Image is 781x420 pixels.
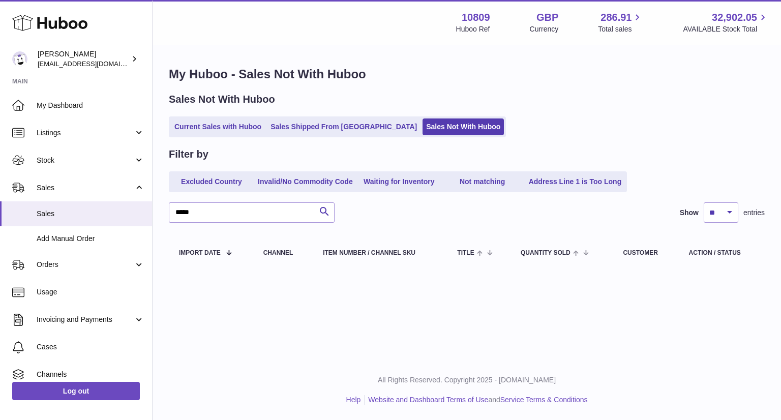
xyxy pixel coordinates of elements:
[346,396,361,404] a: Help
[462,11,490,24] strong: 10809
[525,173,625,190] a: Address Line 1 is Too Long
[456,24,490,34] div: Huboo Ref
[623,250,668,256] div: Customer
[442,173,523,190] a: Not matching
[38,49,129,69] div: [PERSON_NAME]
[169,147,208,161] h2: Filter by
[37,101,144,110] span: My Dashboard
[37,315,134,324] span: Invoicing and Payments
[169,93,275,106] h2: Sales Not With Huboo
[12,382,140,400] a: Log out
[521,250,570,256] span: Quantity Sold
[161,375,773,385] p: All Rights Reserved. Copyright 2025 - [DOMAIN_NAME]
[37,183,134,193] span: Sales
[37,260,134,269] span: Orders
[598,11,643,34] a: 286.91 Total sales
[179,250,221,256] span: Import date
[38,59,149,68] span: [EMAIL_ADDRESS][DOMAIN_NAME]
[37,370,144,379] span: Channels
[712,11,757,24] span: 32,902.05
[37,156,134,165] span: Stock
[12,51,27,67] img: shop@ballersingod.com
[37,234,144,244] span: Add Manual Order
[536,11,558,24] strong: GBP
[267,118,420,135] a: Sales Shipped From [GEOGRAPHIC_DATA]
[37,342,144,352] span: Cases
[365,395,587,405] li: and
[600,11,632,24] span: 286.91
[37,128,134,138] span: Listings
[683,24,769,34] span: AVAILABLE Stock Total
[680,208,699,218] label: Show
[263,250,303,256] div: Channel
[171,118,265,135] a: Current Sales with Huboo
[689,250,755,256] div: Action / Status
[171,173,252,190] a: Excluded Country
[423,118,504,135] a: Sales Not With Huboo
[37,287,144,297] span: Usage
[323,250,437,256] div: Item Number / Channel SKU
[500,396,588,404] a: Service Terms & Conditions
[457,250,474,256] span: Title
[169,66,765,82] h1: My Huboo - Sales Not With Huboo
[358,173,440,190] a: Waiting for Inventory
[683,11,769,34] a: 32,902.05 AVAILABLE Stock Total
[254,173,356,190] a: Invalid/No Commodity Code
[368,396,488,404] a: Website and Dashboard Terms of Use
[598,24,643,34] span: Total sales
[530,24,559,34] div: Currency
[743,208,765,218] span: entries
[37,209,144,219] span: Sales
